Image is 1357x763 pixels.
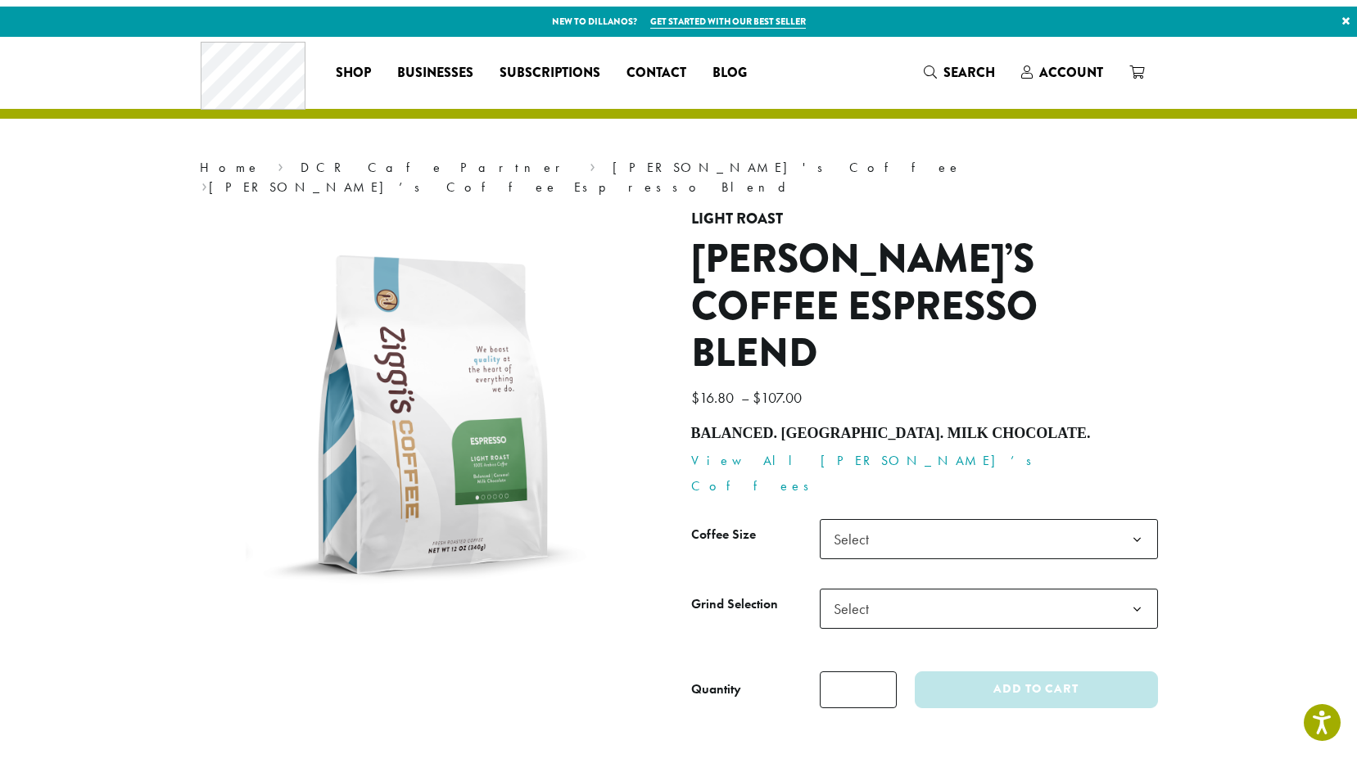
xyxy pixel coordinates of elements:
span: $ [753,381,761,400]
h1: [PERSON_NAME]’s Coffee Espresso Blend [691,229,1158,371]
span: Select [827,586,885,618]
span: Search [943,56,995,75]
a: Search [911,52,1008,79]
span: Contact [626,56,686,77]
span: › [590,146,595,171]
input: Product quantity [820,665,897,702]
nav: Breadcrumb [200,151,1158,191]
span: Account [1039,56,1103,75]
span: Select [820,512,1158,553]
a: Shop [323,53,384,79]
button: Add to cart [915,665,1157,702]
span: Blog [712,56,747,77]
a: [PERSON_NAME]'s Coffee [613,152,961,169]
span: Select [820,582,1158,622]
h4: Balanced. [GEOGRAPHIC_DATA]. Milk Chocolate. [691,418,1158,436]
label: Grind Selection [691,586,820,610]
a: Home [200,152,260,169]
span: – [741,381,749,400]
bdi: 107.00 [753,381,806,400]
span: Businesses [397,56,473,77]
span: $ [691,381,699,400]
label: Coffee Size [691,517,820,540]
div: Quantity [691,673,741,693]
span: Shop [336,56,371,77]
span: › [278,146,283,171]
a: View All [PERSON_NAME]’s Coffees [691,445,1043,487]
a: Get started with our best seller [650,8,806,22]
span: › [201,165,207,191]
h4: Light Roast [691,204,1158,222]
span: Subscriptions [500,56,600,77]
span: Select [827,517,885,549]
a: DCR Cafe Partner [301,152,572,169]
bdi: 16.80 [691,381,738,400]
